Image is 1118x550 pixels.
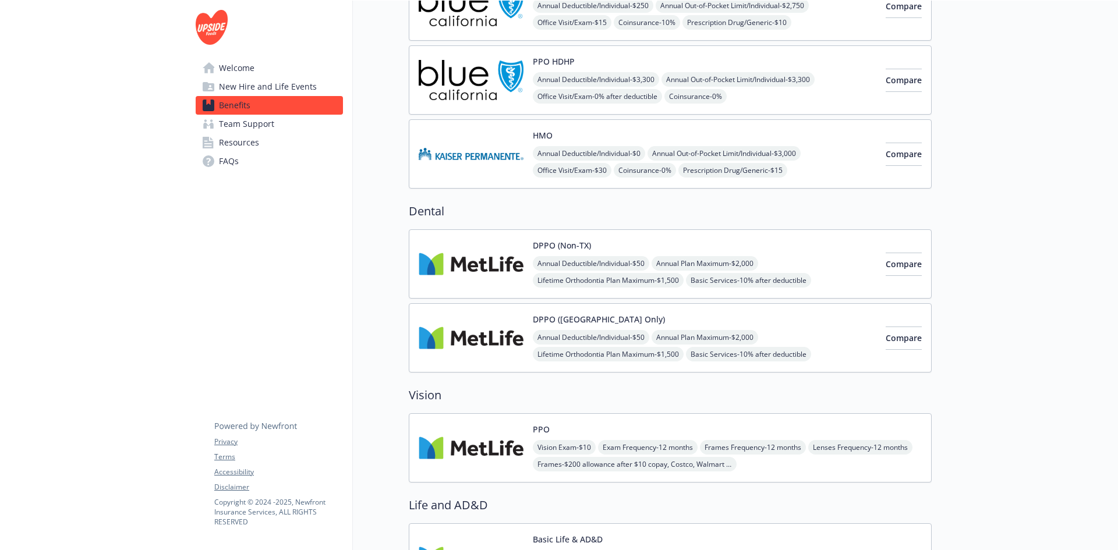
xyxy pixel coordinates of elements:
[419,423,523,473] img: Metlife Inc carrier logo
[808,440,912,455] span: Lenses Frequency - 12 months
[652,330,758,345] span: Annual Plan Maximum - $2,000
[533,163,611,178] span: Office Visit/Exam - $30
[219,96,250,115] span: Benefits
[219,152,239,171] span: FAQs
[419,239,523,289] img: Metlife Inc carrier logo
[533,239,591,251] button: DPPO (Non-TX)
[409,386,932,404] h2: Vision
[196,115,343,133] a: Team Support
[652,256,758,271] span: Annual Plan Maximum - $2,000
[533,89,662,104] span: Office Visit/Exam - 0% after deductible
[214,467,342,477] a: Accessibility
[886,332,922,343] span: Compare
[648,146,801,161] span: Annual Out-of-Pocket Limit/Individual - $3,000
[196,77,343,96] a: New Hire and Life Events
[886,148,922,159] span: Compare
[614,163,676,178] span: Coinsurance - 0%
[700,440,806,455] span: Frames Frequency - 12 months
[196,133,343,152] a: Resources
[196,152,343,171] a: FAQs
[533,330,649,345] span: Annual Deductible/Individual - $50
[196,96,343,115] a: Benefits
[614,15,680,30] span: Coinsurance - 10%
[219,59,254,77] span: Welcome
[682,15,791,30] span: Prescription Drug/Generic - $10
[678,163,787,178] span: Prescription Drug/Generic - $15
[533,273,684,288] span: Lifetime Orthodontia Plan Maximum - $1,500
[533,256,649,271] span: Annual Deductible/Individual - $50
[886,327,922,350] button: Compare
[533,313,665,325] button: DPPO ([GEOGRAPHIC_DATA] Only)
[219,115,274,133] span: Team Support
[661,72,815,87] span: Annual Out-of-Pocket Limit/Individual - $3,300
[214,452,342,462] a: Terms
[196,59,343,77] a: Welcome
[886,253,922,276] button: Compare
[409,203,932,220] h2: Dental
[533,440,596,455] span: Vision Exam - $10
[219,77,317,96] span: New Hire and Life Events
[214,497,342,527] p: Copyright © 2024 - 2025 , Newfront Insurance Services, ALL RIGHTS RESERVED
[533,347,684,361] span: Lifetime Orthodontia Plan Maximum - $1,500
[533,146,645,161] span: Annual Deductible/Individual - $0
[409,496,932,514] h2: Life and AD&D
[664,89,727,104] span: Coinsurance - 0%
[886,143,922,166] button: Compare
[686,347,811,361] span: Basic Services - 10% after deductible
[886,1,922,12] span: Compare
[533,129,553,141] button: HMO
[533,55,575,68] button: PPO HDHP
[533,533,603,545] button: Basic Life & AD&D
[419,129,523,179] img: Kaiser Permanente Insurance Company carrier logo
[419,55,523,105] img: Blue Shield of California carrier logo
[219,133,259,152] span: Resources
[886,69,922,92] button: Compare
[419,313,523,363] img: Metlife Inc carrier logo
[533,457,737,471] span: Frames - $200 allowance after $10 copay, Costco, Walmart and Sam’s Club: $70 allowance after $10 ...
[533,72,659,87] span: Annual Deductible/Individual - $3,300
[214,482,342,492] a: Disclaimer
[533,423,550,435] button: PPO
[214,437,342,447] a: Privacy
[886,74,922,86] span: Compare
[886,258,922,269] span: Compare
[533,15,611,30] span: Office Visit/Exam - $15
[598,440,698,455] span: Exam Frequency - 12 months
[686,273,811,288] span: Basic Services - 10% after deductible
